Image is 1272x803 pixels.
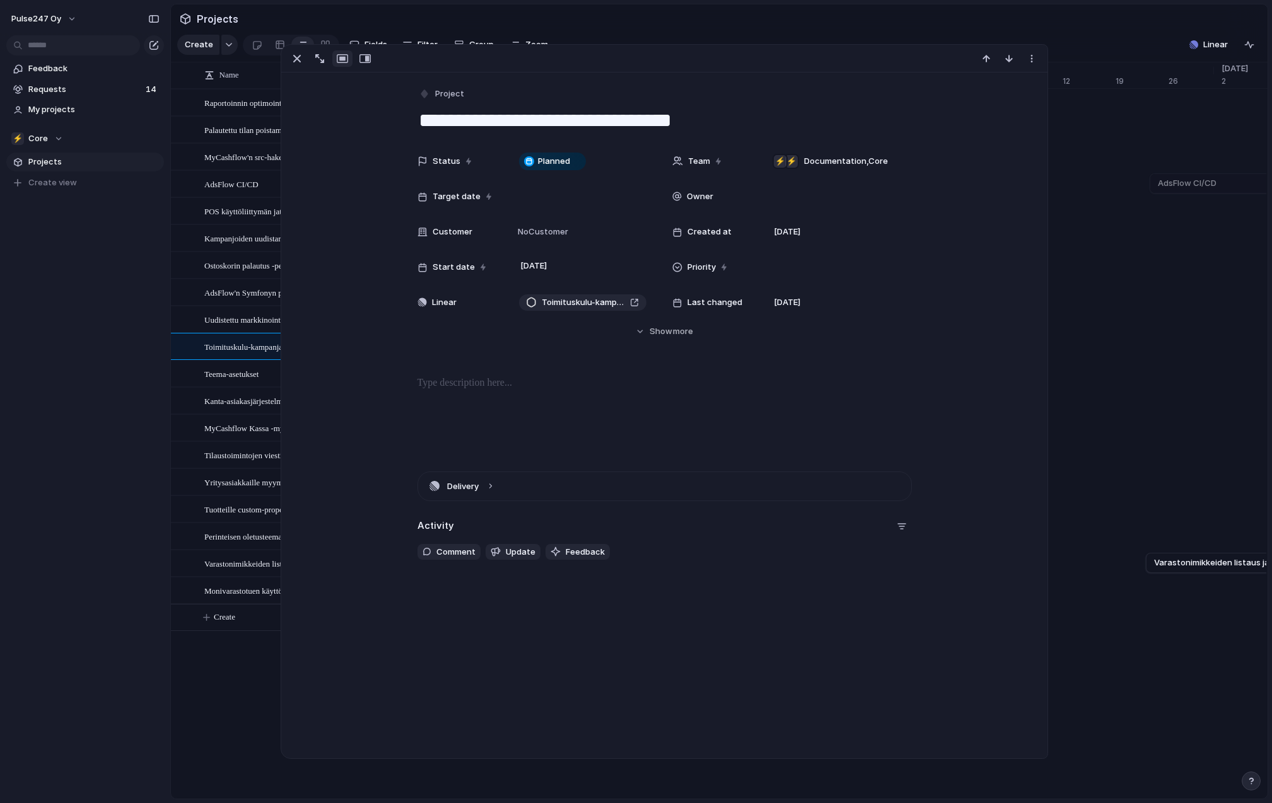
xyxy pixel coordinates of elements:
span: Linear [432,296,457,309]
button: Showmore [417,320,912,343]
span: Created at [687,226,732,238]
button: ⚡Core [6,129,164,148]
span: Kampanjoiden uudistaminen [204,231,299,245]
span: Customer [433,226,472,238]
button: Create [184,604,506,630]
button: Feedback [546,544,610,560]
span: Projects [28,156,160,168]
button: Create [177,35,219,55]
span: Linear [1203,38,1228,51]
button: Create view [6,173,164,192]
button: Pulse247 Oy [6,9,83,29]
span: Perinteisen oletusteeman poistaminen [204,529,328,543]
span: No Customer [514,226,568,238]
span: Tilaustoimintojen viestien automatisointi [204,448,339,462]
span: My projects [28,103,160,116]
button: Comment [417,544,481,560]
span: Feedback [28,62,160,75]
span: Projects [194,8,241,30]
a: Feedback [6,59,164,78]
button: Filter [397,35,443,55]
span: Filter [417,38,438,51]
span: Owner [687,190,713,203]
span: Planned [538,155,570,168]
span: Zoom [525,38,548,51]
div: 19 [1116,76,1169,87]
span: Show [650,325,672,338]
span: Teema-asetukset [204,366,259,381]
span: Palautettu tilan poistaminen [204,122,296,137]
span: Create [214,611,235,623]
span: Core [28,132,48,145]
span: Varastonimikkeiden listaus ja toiminnot [204,556,335,570]
div: 26 [1169,76,1214,87]
div: ⚡ [785,155,798,168]
h2: Activity [417,519,454,533]
span: AdsFlow CI/CD [204,176,259,191]
span: Fields [365,38,387,51]
span: Update [506,546,535,558]
span: MyCashflow Kassa -myyntikanavan hallinta [204,420,351,435]
span: Tuotteille custom-propertyt [204,502,295,516]
button: Delivery [418,472,911,500]
div: ⚡ [774,155,786,168]
span: Raportoinnin optimointi [204,95,284,110]
span: Feedback [566,546,605,558]
span: Pulse247 Oy [11,13,61,25]
span: AdsFlow CI/CD [1158,177,1217,190]
span: Requests [28,83,142,96]
div: 12 [1063,76,1116,87]
a: Requests14 [6,80,164,99]
button: Linear [1184,35,1233,54]
span: Group [469,38,494,51]
span: Create view [28,176,77,189]
span: [DATE] [517,258,551,274]
span: [DATE] [774,226,800,238]
span: AdsFlow'n Symfonyn päivitys 4.4 -> 5.2 [204,285,338,299]
span: Target date [433,190,481,203]
span: Project [435,88,464,100]
span: Uudistettu markkinointilupien hallinta [204,312,330,326]
span: POS käyttöliittymän jatkokehitys [204,204,313,218]
span: more [673,325,693,338]
span: Kanta-asiakasjärjestelmän jatkokehitys [204,393,332,408]
span: Ostoskorin palautus -pelastusprojekti [204,258,327,272]
span: [DATE] [774,296,800,309]
span: 14 [146,83,159,96]
span: [DATE] [1214,62,1256,75]
button: Project [416,85,468,103]
span: Start date [433,261,475,274]
span: Team [688,155,710,168]
button: Group [448,35,500,55]
span: Toimituskulu-kampanjan julkaisu [542,296,625,309]
span: Last changed [687,296,742,309]
span: Create [185,38,213,51]
div: ⚡ [11,132,24,145]
a: Toimituskulu-kampanjan julkaisu [519,294,646,311]
span: Priority [687,261,716,274]
button: Zoom [505,35,553,55]
span: Monivarastotuen käyttöliittymät [204,583,310,598]
a: My projects [6,100,164,119]
button: Update [486,544,540,560]
span: Comment [436,546,476,558]
span: Status [433,155,460,168]
a: Projects [6,153,164,171]
span: Documentation , Core [804,155,888,168]
button: Fields [344,35,392,55]
span: Toimituskulu-kampanjan julkaisu [204,339,315,354]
